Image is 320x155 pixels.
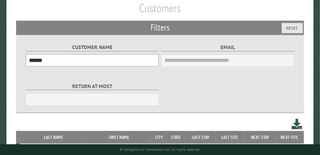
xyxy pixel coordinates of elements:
th: First Name [88,131,151,144]
th: Next Stay [245,131,275,144]
th: Next Site [275,131,304,144]
th: Last Name [20,131,88,144]
label: Email [161,43,294,52]
th: Last Site [215,131,245,144]
a: Download this customer list (.csv) [292,118,302,131]
button: Reset [282,23,303,33]
small: © Campground Commander LLC. All rights reserved. [120,147,201,152]
label: Customer Name [26,43,159,52]
th: Last Stay [186,131,215,144]
label: Return at most [26,82,159,91]
h2: Filters [16,21,304,34]
th: City [151,131,167,144]
th: State [167,131,186,144]
h1: Customers [16,1,304,21]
